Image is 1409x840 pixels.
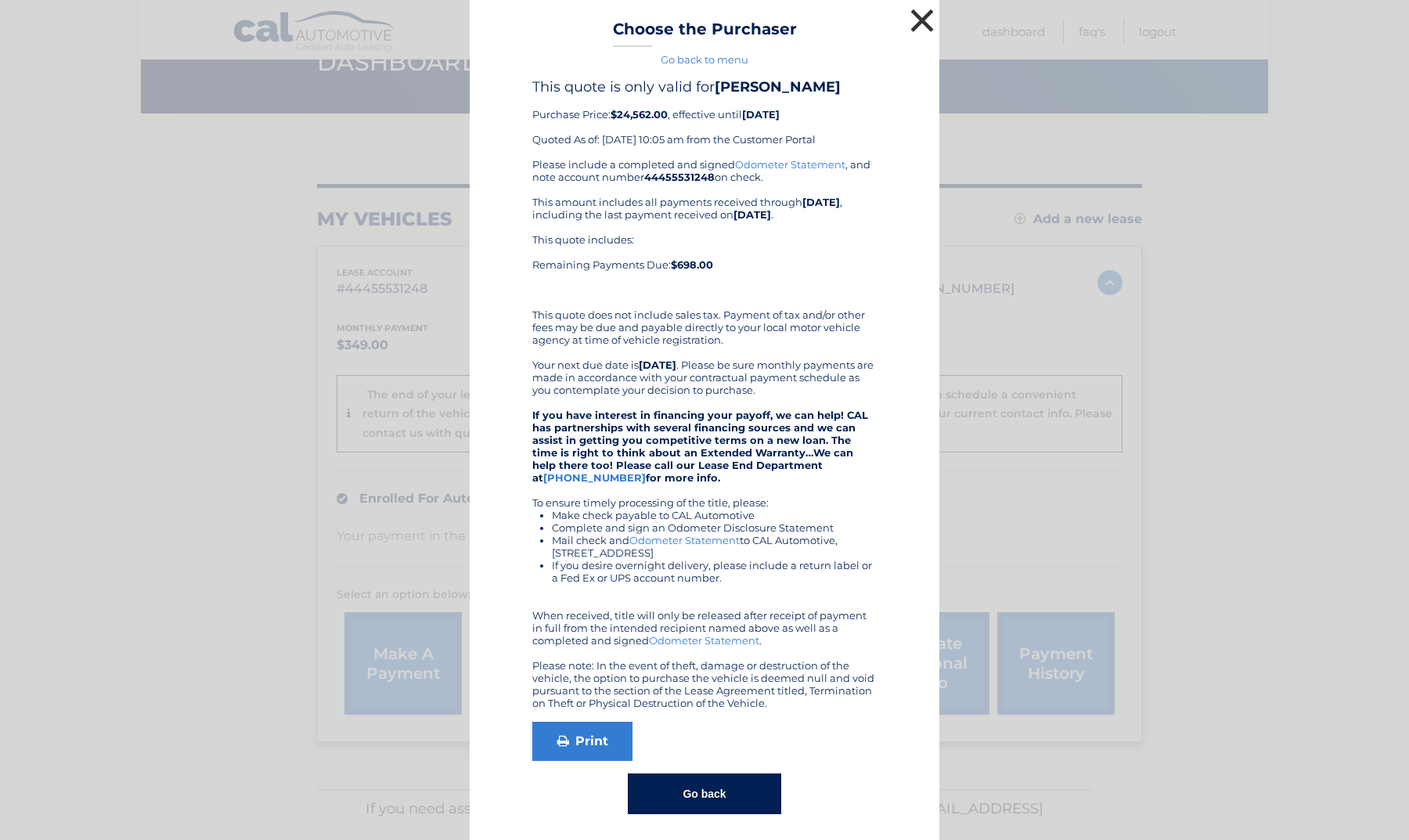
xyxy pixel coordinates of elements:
[671,258,713,271] b: $698.00
[552,559,877,584] li: If you desire overnight delivery, please include a return label or a Fed Ex or UPS account number.
[639,359,676,371] b: [DATE]
[611,108,668,121] b: $24,562.00
[906,5,938,36] button: ×
[733,208,771,221] b: [DATE]
[532,78,877,96] h4: This quote is only valid for
[532,722,632,761] a: Print
[552,534,877,559] li: Mail check and to CAL Automotive, [STREET_ADDRESS]
[532,78,877,158] div: Purchase Price: , effective until Quoted As of: [DATE] 10:05 am from the Customer Portal
[532,233,877,296] div: This quote includes: Remaining Payments Due:
[552,509,877,521] li: Make check payable to CAL Automotive
[629,534,740,546] a: Odometer Statement
[661,53,748,66] a: Go back to menu
[532,409,868,484] strong: If you have interest in financing your payoff, we can help! CAL has partnerships with several fin...
[742,108,780,121] b: [DATE]
[644,171,715,183] b: 44455531248
[532,158,877,709] div: Please include a completed and signed , and note account number on check. This amount includes al...
[628,773,780,814] button: Go back
[715,78,841,96] b: [PERSON_NAME]
[735,158,845,171] a: Odometer Statement
[802,196,840,208] b: [DATE]
[613,20,797,47] h3: Choose the Purchaser
[649,634,759,647] a: Odometer Statement
[552,521,877,534] li: Complete and sign an Odometer Disclosure Statement
[543,471,646,484] a: [PHONE_NUMBER]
